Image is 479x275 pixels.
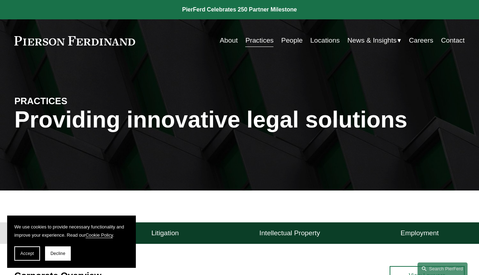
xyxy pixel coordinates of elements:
a: Practices [245,34,273,47]
span: News & Insights [347,34,397,47]
a: Cookie Policy [85,232,113,238]
h4: Litigation [151,229,179,237]
a: About [220,34,238,47]
button: Decline [45,246,71,261]
a: Careers [409,34,433,47]
a: Locations [310,34,340,47]
a: People [281,34,303,47]
section: Cookie banner [7,216,136,268]
h4: Intellectual Property [260,229,320,237]
a: Search this site [418,262,468,275]
button: Accept [14,246,40,261]
a: Contact [441,34,465,47]
h1: Providing innovative legal solutions [14,107,465,133]
a: folder dropdown [347,34,401,47]
span: Decline [50,251,65,256]
span: Accept [20,251,34,256]
h4: Employment [401,229,439,237]
h4: PRACTICES [14,95,127,107]
p: We use cookies to provide necessary functionality and improve your experience. Read our . [14,223,129,239]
